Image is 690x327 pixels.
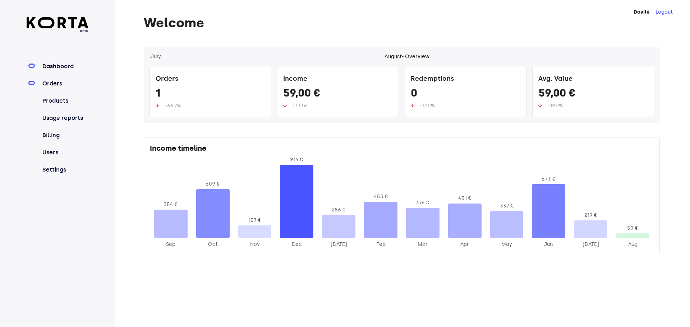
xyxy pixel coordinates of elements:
[280,241,313,248] div: 2024-Dec
[196,181,230,188] div: 609 €
[548,103,563,109] span: -19.2%
[196,241,230,248] div: 2024-Oct
[406,241,440,248] div: 2025-Mar
[616,241,649,248] div: 2025-Aug
[411,87,520,102] div: 0
[322,241,355,248] div: 2025-Jan
[364,241,397,248] div: 2025-Feb
[41,79,89,88] a: Orders
[538,72,648,87] div: Avg. Value
[238,241,272,248] div: 2024-Nov
[532,241,565,248] div: 2025-Jun
[655,9,673,16] button: Logout
[149,53,161,60] button: ‹July
[283,103,287,107] img: up
[385,53,429,60] div: August - Overview
[616,225,649,232] div: 59 €
[238,217,272,224] div: 157 €
[634,9,650,15] strong: Dovilė
[293,103,307,109] span: -73.1%
[41,148,89,157] a: Users
[27,17,89,33] a: beta
[165,103,181,109] span: -66.7%
[154,201,188,208] div: 354 €
[154,241,188,248] div: 2024-Sep
[574,241,607,248] div: 2025-Jul
[448,195,482,202] div: 431 €
[364,193,397,200] div: 453 €
[448,241,482,248] div: 2025-Apr
[411,72,520,87] div: Redemptions
[283,87,393,102] div: 59,00 €
[41,131,89,140] a: Billing
[156,87,265,102] div: 1
[490,241,524,248] div: 2025-May
[538,103,542,107] img: up
[532,176,565,183] div: 673 €
[574,212,607,219] div: 219 €
[283,72,393,87] div: Income
[41,62,89,71] a: Dashboard
[144,16,660,30] h1: Welcome
[41,114,89,122] a: Usage reports
[41,97,89,105] a: Products
[490,202,524,210] div: 337 €
[27,28,89,33] span: beta
[411,103,414,107] img: up
[156,72,265,87] div: Orders
[41,165,89,174] a: Settings
[420,103,435,109] span: -100%
[406,199,440,206] div: 376 €
[156,103,159,107] img: up
[538,87,648,102] div: 59,00 €
[322,206,355,214] div: 286 €
[27,17,89,28] img: Korta
[280,156,313,163] div: 914 €
[150,143,654,156] div: Income timeline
